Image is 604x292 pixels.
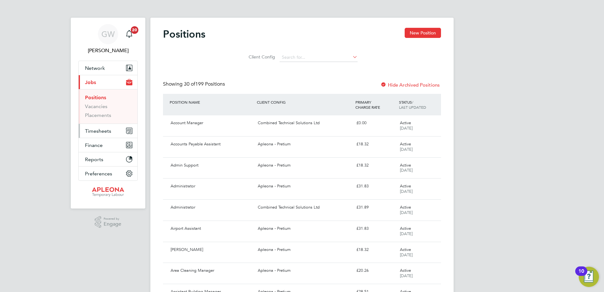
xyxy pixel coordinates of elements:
[85,128,111,134] span: Timesheets
[123,24,136,44] a: 20
[255,265,353,276] div: Apleona - Pretium
[168,118,255,128] div: Account Manager
[247,54,275,60] label: Client Config
[400,210,413,215] span: [DATE]
[79,167,137,180] button: Preferences
[400,226,411,231] span: Active
[85,94,106,100] a: Positions
[78,47,138,54] span: Greg Walsh
[85,79,96,85] span: Jobs
[354,265,397,276] div: £20.26
[255,118,353,128] div: Combined Technical Solutions Ltd
[168,245,255,255] div: [PERSON_NAME]
[79,61,137,75] button: Network
[95,216,122,228] a: Powered byEngage
[255,245,353,255] div: Apleona - Pretium
[400,125,413,131] span: [DATE]
[131,26,138,34] span: 20
[400,204,411,210] span: Active
[71,18,145,209] nav: Main navigation
[163,81,226,88] div: Showing
[184,81,195,87] span: 30 of
[578,271,584,279] div: 10
[79,138,137,152] button: Finance
[92,187,124,197] img: apleona-logo-retina.png
[400,252,413,258] span: [DATE]
[255,139,353,149] div: Apleona - Pretium
[168,96,255,108] div: POSITION NAME
[255,181,353,192] div: Apleona - Pretium
[354,181,397,192] div: £31.83
[255,202,353,213] div: Combined Technical Solutions Ltd
[255,160,353,171] div: Apleona - Pretium
[85,171,112,177] span: Preferences
[400,273,413,278] span: [DATE]
[85,156,103,162] span: Reports
[79,152,137,166] button: Reports
[85,65,105,71] span: Network
[255,96,353,108] div: CLIENT CONFIG
[79,89,137,124] div: Jobs
[184,81,225,87] span: 199 Positions
[79,124,137,138] button: Timesheets
[400,167,413,173] span: [DATE]
[85,103,107,109] a: Vacancies
[168,202,255,213] div: Administrator
[405,28,441,38] button: New Position
[579,267,599,287] button: Open Resource Center, 10 new notifications
[400,183,411,189] span: Active
[354,96,397,113] div: PRIMARY CHARGE RATE
[104,222,121,227] span: Engage
[78,187,138,197] a: Go to home page
[168,160,255,171] div: Admin Support
[400,147,413,152] span: [DATE]
[354,245,397,255] div: £18.32
[101,30,115,38] span: GW
[400,247,411,252] span: Active
[400,189,413,194] span: [DATE]
[400,141,411,147] span: Active
[104,216,121,222] span: Powered by
[400,231,413,236] span: [DATE]
[354,118,397,128] div: £0.00
[354,160,397,171] div: £18.32
[400,120,411,125] span: Active
[78,24,138,54] a: GW[PERSON_NAME]
[168,223,255,234] div: Airport Assistant
[168,181,255,192] div: Administrator
[380,82,440,88] label: Hide Archived Positions
[354,223,397,234] div: £31.83
[85,112,111,118] a: Placements
[168,265,255,276] div: Area Cleaning Manager
[400,268,411,273] span: Active
[354,202,397,213] div: £31.89
[85,142,103,148] span: Finance
[163,28,205,40] h2: Positions
[280,53,358,62] input: Search for...
[168,139,255,149] div: Accounts Payable Assistant
[79,75,137,89] button: Jobs
[397,96,441,113] div: STATUS
[354,139,397,149] div: £18.32
[400,162,411,168] span: Active
[412,100,413,105] span: /
[399,105,426,110] span: LAST UPDATED
[255,223,353,234] div: Apleona - Pretium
